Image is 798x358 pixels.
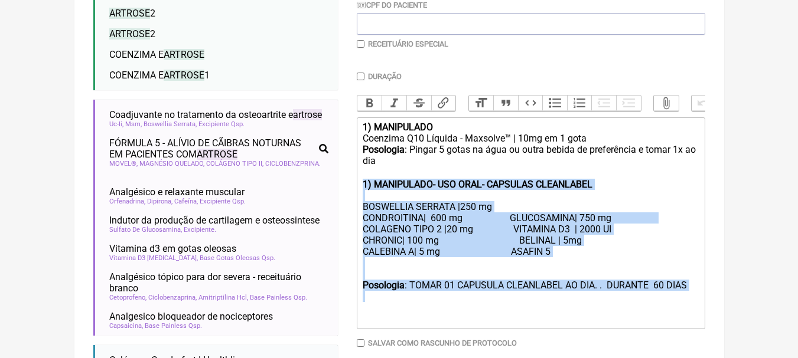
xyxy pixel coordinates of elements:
div: Coenzima Q10 Líquida - Maxsolve™ | 10mg em 1 gota [363,133,698,144]
button: Increase Level [616,96,641,111]
span: Vitamina D3 [MEDICAL_DATA] [109,254,198,262]
span: ARTROSE [197,149,237,160]
div: BOSWELLIA SERRATA |250 mg [363,201,698,212]
span: Boswellia Serrata [144,120,197,128]
span: Sulfato De Glucosamina [109,226,182,234]
span: Dipirona [147,198,172,205]
button: Attach Files [654,96,679,111]
span: ARTROSE [164,49,204,60]
span: Excipiente Qsp [200,198,246,205]
span: MAGNÉSIO QUELADO [139,160,204,167]
span: Analgésico e relaxante muscular [109,186,245,198]
label: CPF do Paciente [357,1,428,9]
button: Numbers [567,96,592,111]
button: Undo [692,96,716,111]
span: Msm [125,120,142,128]
span: Vitamina d3 em gotas oleosas [109,243,236,254]
strong: 1) MANIPULADO- USO ORAL- CAPSULAS CLEANLABEL [363,179,592,190]
span: Base Painless Qsp [145,322,202,330]
span: Analgésico tópico para dor severa - receituário branco [109,271,328,294]
label: Salvar como rascunho de Protocolo [368,339,517,347]
span: Ciclobenzaprina [148,294,197,301]
span: ARTROSE [164,70,204,81]
span: COLÁGENO TIPO II [206,160,263,167]
span: artrose [293,109,322,120]
strong: Posologia [363,144,405,155]
span: Base Gotas Oleosas Qsp [200,254,275,262]
span: Base Painless Qsp [250,294,307,301]
button: Italic [382,96,406,111]
button: Strikethrough [406,96,431,111]
span: 2 [109,8,155,19]
span: ARTROSE [109,8,150,19]
div: : Pingar 5 gotas na água ou outra bebida de preferência e tomar 1x ao dia ㅤ [363,144,698,179]
label: Receituário Especial [368,40,448,48]
button: Heading [469,96,494,111]
span: FÓRMULA 5 - ALÍVIO DE CÃIBRAS NOTURNAS EM PACIENTES COM [109,137,314,160]
span: CICLOBENZPRINA [265,160,321,167]
span: Indutor da produção de cartilagem e osteossintese [109,215,320,226]
button: Code [518,96,543,111]
span: Amitriptilina Hcl [198,294,248,301]
strong: 1) MANIPULADO [363,121,433,133]
button: Bold [357,96,382,111]
button: Decrease Level [591,96,616,111]
span: Analgesico bloqueador de nociceptores [109,311,273,322]
label: Duração [368,72,402,81]
button: Link [431,96,456,111]
strong: Posologia [363,280,405,291]
div: : TOMAR 01 CAPUSULA CLEANLABEL AO DIA. . DURANTE 60 DIAS [363,280,698,324]
span: Coadjuvante no tratamento da osteoartrite e [109,109,322,120]
div: CONDROITINA| 600 mg GLUCOSAMINA| 750 mg COLAGENO TIPO 2 |20 mg VITAMINA D3 | 2000 UI CHRONIC| 100... [363,212,698,268]
span: MOVEL® [109,160,138,167]
span: COENZIMA E 1 [109,70,210,81]
span: Excipiente [184,226,216,234]
span: Uc-Ii [109,120,123,128]
span: COENZIMA E [109,49,204,60]
button: Quote [493,96,518,111]
span: Excipiente Qsp [198,120,245,128]
span: ARTROSE [109,28,150,40]
span: Cetoprofeno [109,294,146,301]
button: Bullets [542,96,567,111]
span: Orfenadrina [109,198,145,205]
span: Capsaicina [109,322,143,330]
span: 2 [109,28,155,40]
span: Cafeína [174,198,198,205]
